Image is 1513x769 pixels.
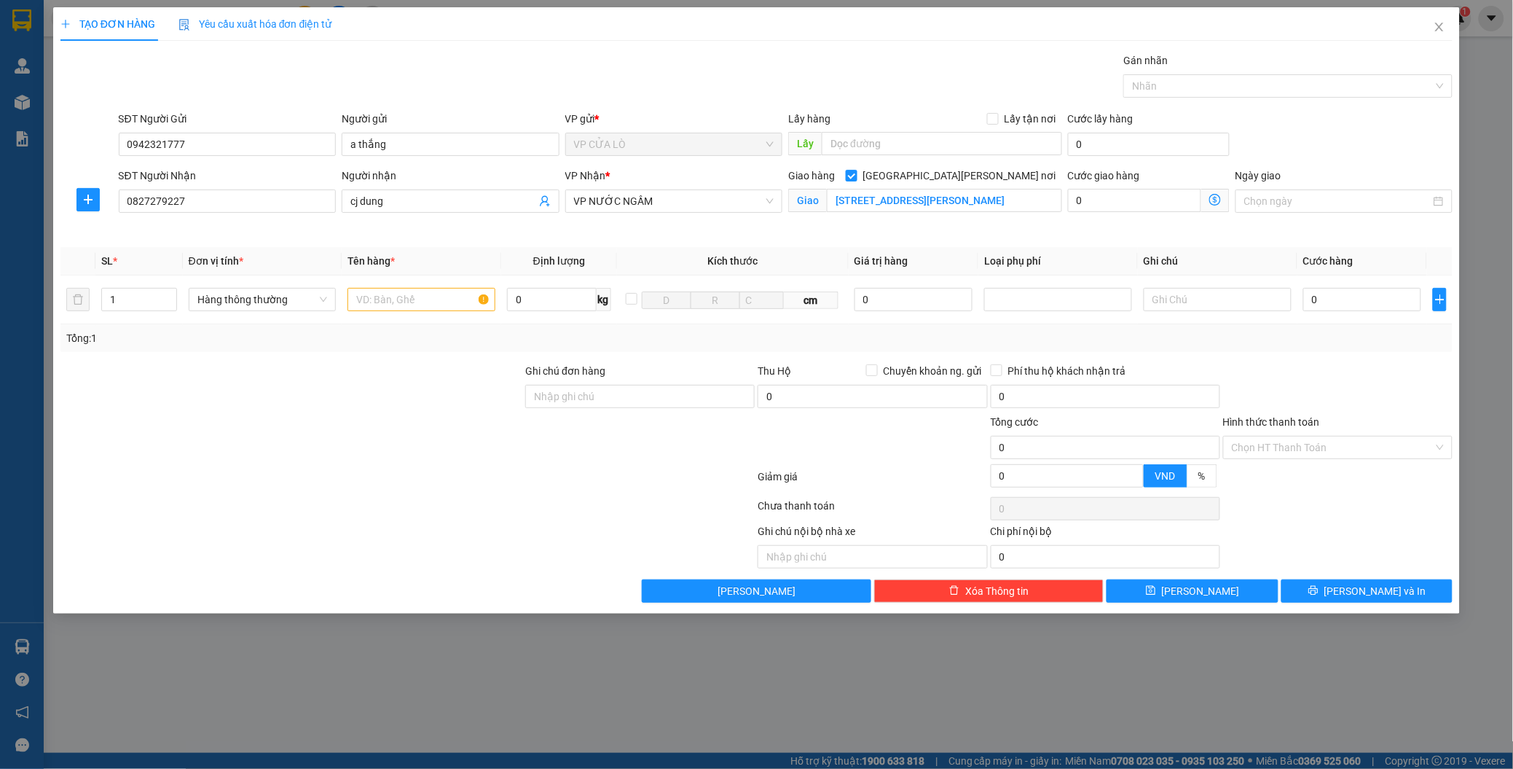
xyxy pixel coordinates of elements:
[854,288,973,311] input: 0
[788,113,830,125] span: Lấy hàng
[66,288,90,311] button: delete
[1308,585,1319,597] span: printer
[197,289,328,311] span: Hàng thông thường
[525,365,605,377] label: Ghi chú đơn hàng
[642,292,691,309] input: D
[189,255,243,267] span: Đơn vị tính
[642,579,871,603] button: [PERSON_NAME]
[991,523,1220,545] div: Chi phí nội bộ
[347,255,395,267] span: Tên hàng
[101,255,113,267] span: SL
[718,583,795,599] span: [PERSON_NAME]
[1155,470,1176,482] span: VND
[347,288,495,311] input: VD: Bàn, Ghế
[991,416,1039,428] span: Tổng cước
[1068,113,1133,125] label: Cước lấy hàng
[119,111,337,127] div: SĐT Người Gửi
[525,385,755,408] input: Ghi chú đơn hàng
[1107,579,1278,603] button: save[PERSON_NAME]
[533,255,585,267] span: Định lượng
[1209,194,1221,206] span: dollar-circle
[1068,189,1201,212] input: Cước giao hàng
[1146,585,1156,597] span: save
[1002,363,1132,379] span: Phí thu hộ khách nhận trả
[758,523,987,545] div: Ghi chú nội bộ nhà xe
[60,19,71,29] span: plus
[76,188,100,211] button: plus
[565,111,783,127] div: VP gửi
[788,189,827,212] span: Giao
[758,545,987,569] input: Nhập ghi chú
[1138,247,1297,276] th: Ghi chú
[1281,579,1453,603] button: printer[PERSON_NAME] và In
[784,292,838,309] span: cm
[1433,288,1447,311] button: plus
[178,19,190,31] img: icon
[691,292,740,309] input: R
[66,330,584,346] div: Tổng: 1
[119,168,337,184] div: SĐT Người Nhận
[788,170,835,181] span: Giao hàng
[857,168,1062,184] span: [GEOGRAPHIC_DATA][PERSON_NAME] nơi
[60,18,155,30] span: TẠO ĐƠN HÀNG
[1123,55,1168,66] label: Gán nhãn
[1198,470,1206,482] span: %
[999,111,1062,127] span: Lấy tận nơi
[178,18,332,30] span: Yêu cầu xuất hóa đơn điện tử
[1235,170,1281,181] label: Ngày giao
[574,133,774,155] span: VP CỬA LÒ
[1162,583,1240,599] span: [PERSON_NAME]
[756,498,989,523] div: Chưa thanh toán
[788,132,822,155] span: Lấy
[758,365,791,377] span: Thu Hộ
[978,247,1138,276] th: Loại phụ phí
[739,292,784,309] input: C
[342,168,559,184] div: Người nhận
[1223,416,1320,428] label: Hình thức thanh toán
[874,579,1104,603] button: deleteXóa Thông tin
[574,190,774,212] span: VP NƯỚC NGẦM
[1324,583,1426,599] span: [PERSON_NAME] và In
[854,255,908,267] span: Giá trị hàng
[597,288,611,311] span: kg
[1144,288,1292,311] input: Ghi Chú
[707,255,758,267] span: Kích thước
[1419,7,1460,48] button: Close
[539,195,551,207] span: user-add
[949,585,959,597] span: delete
[822,132,1061,155] input: Dọc đường
[1303,255,1353,267] span: Cước hàng
[1434,294,1446,305] span: plus
[77,194,99,206] span: plus
[342,111,559,127] div: Người gửi
[965,583,1029,599] span: Xóa Thông tin
[1434,21,1445,33] span: close
[1244,193,1431,209] input: Ngày giao
[827,189,1061,212] input: Giao tận nơi
[1068,170,1140,181] label: Cước giao hàng
[1068,133,1230,156] input: Cước lấy hàng
[756,469,989,494] div: Giảm giá
[878,363,988,379] span: Chuyển khoản ng. gửi
[565,170,606,181] span: VP Nhận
